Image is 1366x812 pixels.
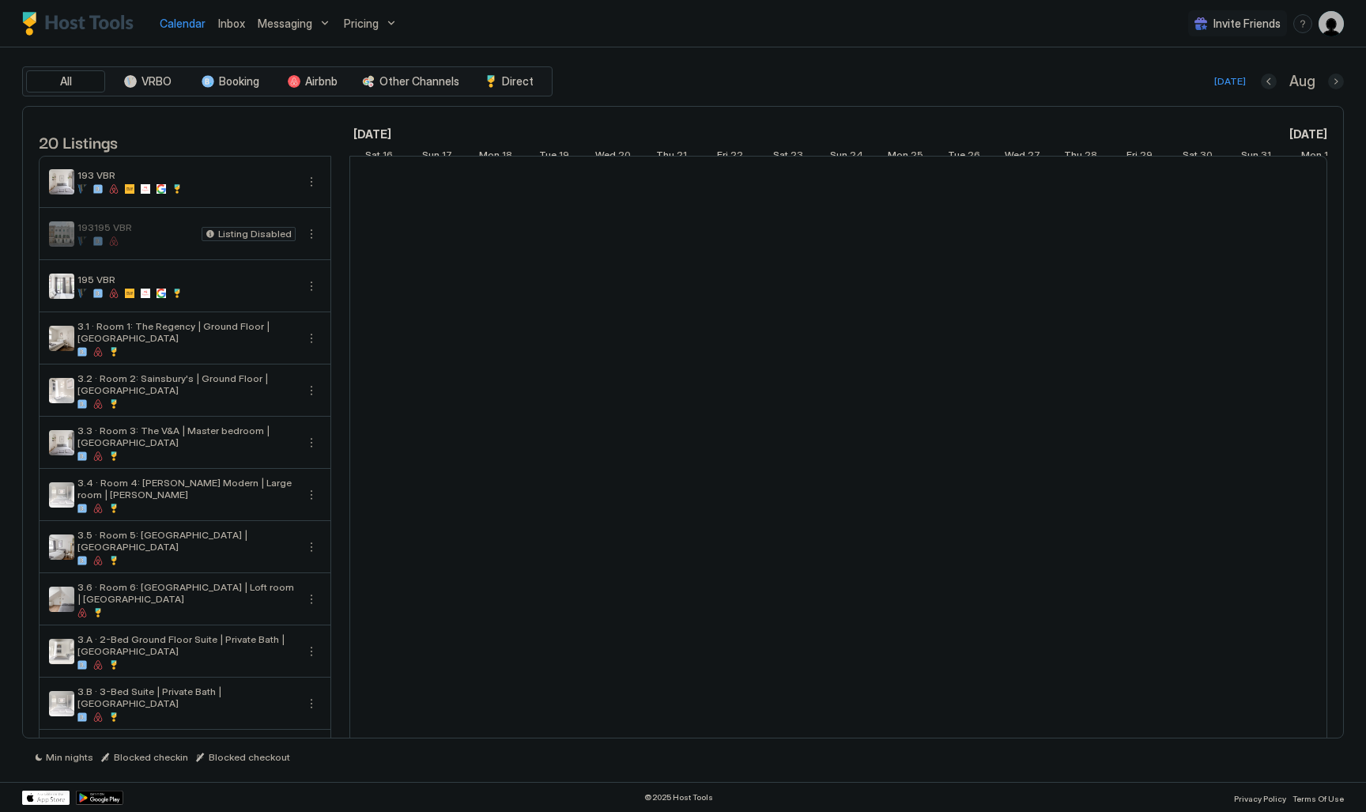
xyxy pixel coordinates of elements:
div: menu [302,329,321,348]
div: menu [302,694,321,713]
span: 19 [559,149,569,165]
span: Mon [479,149,500,165]
a: Terms Of Use [1292,789,1344,806]
a: August 30, 2025 [1179,145,1217,168]
span: 28 [1085,149,1097,165]
button: All [26,70,105,93]
button: More options [302,590,321,609]
span: Sun [830,149,847,165]
span: 3.2 · Room 2: Sainsbury's | Ground Floor | [GEOGRAPHIC_DATA] [77,372,296,396]
div: menu [302,225,321,244]
span: 3.4 · Room 4: [PERSON_NAME] Modern | Large room | [PERSON_NAME] [77,477,296,500]
span: 3.3 · Room 3: The V&A | Master bedroom | [GEOGRAPHIC_DATA] [77,425,296,448]
a: August 17, 2025 [418,145,456,168]
span: 25 [911,149,923,165]
div: tab-group [22,66,553,96]
span: Wed [1005,149,1025,165]
a: August 24, 2025 [826,145,867,168]
div: menu [302,485,321,504]
span: Mon [1301,149,1322,165]
a: Host Tools Logo [22,12,141,36]
a: August 22, 2025 [713,145,747,168]
span: VRBO [142,74,172,89]
span: Sun [1241,149,1258,165]
button: Direct [470,70,549,93]
span: Privacy Policy [1234,794,1286,803]
div: listing image [49,221,74,247]
div: listing image [49,326,74,351]
span: 27 [1028,149,1040,165]
span: 24 [850,149,863,165]
div: menu [302,433,321,452]
span: 29 [1140,149,1153,165]
button: Next month [1328,74,1344,89]
span: Thu [1064,149,1082,165]
button: More options [302,538,321,557]
span: 3.1 · Room 1: The Regency | Ground Floor | [GEOGRAPHIC_DATA] [77,320,296,344]
span: Invite Friends [1213,17,1281,31]
span: 22 [730,149,743,165]
div: listing image [49,587,74,612]
span: Sun [422,149,440,165]
span: 26 [968,149,980,165]
a: August 31, 2025 [1237,145,1275,168]
div: menu [302,538,321,557]
span: Thu [656,149,674,165]
a: August 25, 2025 [884,145,927,168]
span: Sat [773,149,788,165]
span: Blocked checkout [209,751,290,763]
span: Other Channels [379,74,459,89]
div: App Store [22,791,70,805]
span: Inbox [218,17,245,30]
button: More options [302,433,321,452]
a: August 20, 2025 [591,145,635,168]
span: © 2025 Host Tools [644,792,713,803]
button: Previous month [1261,74,1277,89]
a: September 1, 2025 [1285,123,1331,145]
span: 18 [502,149,512,165]
a: August 27, 2025 [1001,145,1044,168]
a: August 29, 2025 [1123,145,1157,168]
span: 31 [1261,149,1271,165]
button: More options [302,172,321,191]
a: Calendar [160,15,206,32]
a: August 26, 2025 [944,145,984,168]
span: 20 [618,149,631,165]
div: listing image [49,691,74,716]
span: Direct [502,74,534,89]
span: 17 [442,149,452,165]
a: August 23, 2025 [769,145,807,168]
button: VRBO [108,70,187,93]
button: Other Channels [355,70,466,93]
div: menu [302,172,321,191]
a: Google Play Store [76,791,123,805]
button: Booking [191,70,270,93]
a: August 19, 2025 [535,145,573,168]
span: Sat [365,149,380,165]
button: More options [302,381,321,400]
span: 3.6 · Room 6: [GEOGRAPHIC_DATA] | Loft room | [GEOGRAPHIC_DATA] [77,581,296,605]
span: Fri [717,149,728,165]
span: 3.5 · Room 5: [GEOGRAPHIC_DATA] | [GEOGRAPHIC_DATA] [77,529,296,553]
span: 3.A · 2-Bed Ground Floor Suite | Private Bath | [GEOGRAPHIC_DATA] [77,633,296,657]
span: Blocked checkin [114,751,188,763]
span: Airbnb [305,74,338,89]
span: Tue [539,149,557,165]
button: Airbnb [273,70,352,93]
button: More options [302,694,321,713]
span: 16 [383,149,393,165]
a: August 16, 2025 [349,123,395,145]
span: Pricing [344,17,379,31]
div: listing image [49,482,74,508]
div: listing image [49,534,74,560]
button: [DATE] [1212,72,1248,91]
div: menu [302,381,321,400]
span: Mon [888,149,908,165]
span: 193195 VBR [77,221,195,233]
a: August 16, 2025 [361,145,397,168]
button: More options [302,642,321,661]
span: Wed [595,149,616,165]
div: listing image [49,639,74,664]
div: listing image [49,169,74,195]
